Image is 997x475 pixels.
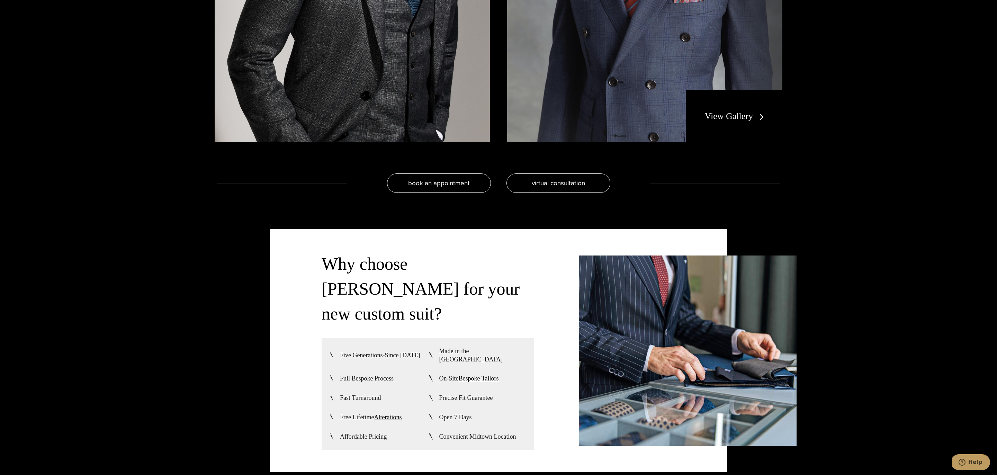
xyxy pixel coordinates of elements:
[579,256,797,446] img: Client thumbing through Piacenza fabric swatch book.
[322,251,534,326] h3: Why choose [PERSON_NAME] for your new custom suit?
[439,394,493,402] span: Precise Fit Guarantee
[532,178,585,188] span: virtual consultation
[439,413,472,421] span: Open 7 Days
[408,178,470,188] span: book an appointment
[387,173,491,193] a: book an appointment
[374,414,402,421] a: Alterations
[340,374,394,383] span: Full Bespoke Process
[340,413,402,421] span: Free Lifetime
[705,111,767,121] a: View Gallery
[340,432,387,441] span: Affordable Pricing
[439,374,499,383] span: On-Site
[340,394,381,402] span: Fast Turnaround
[340,351,420,359] span: Five Generations-Since [DATE]
[952,454,990,472] iframe: Opens a widget where you can chat to one of our agents
[439,432,516,441] span: Convenient Midtown Location
[459,375,499,382] a: Bespoke Tailors
[439,347,527,364] span: Made in the [GEOGRAPHIC_DATA]
[506,173,610,193] a: virtual consultation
